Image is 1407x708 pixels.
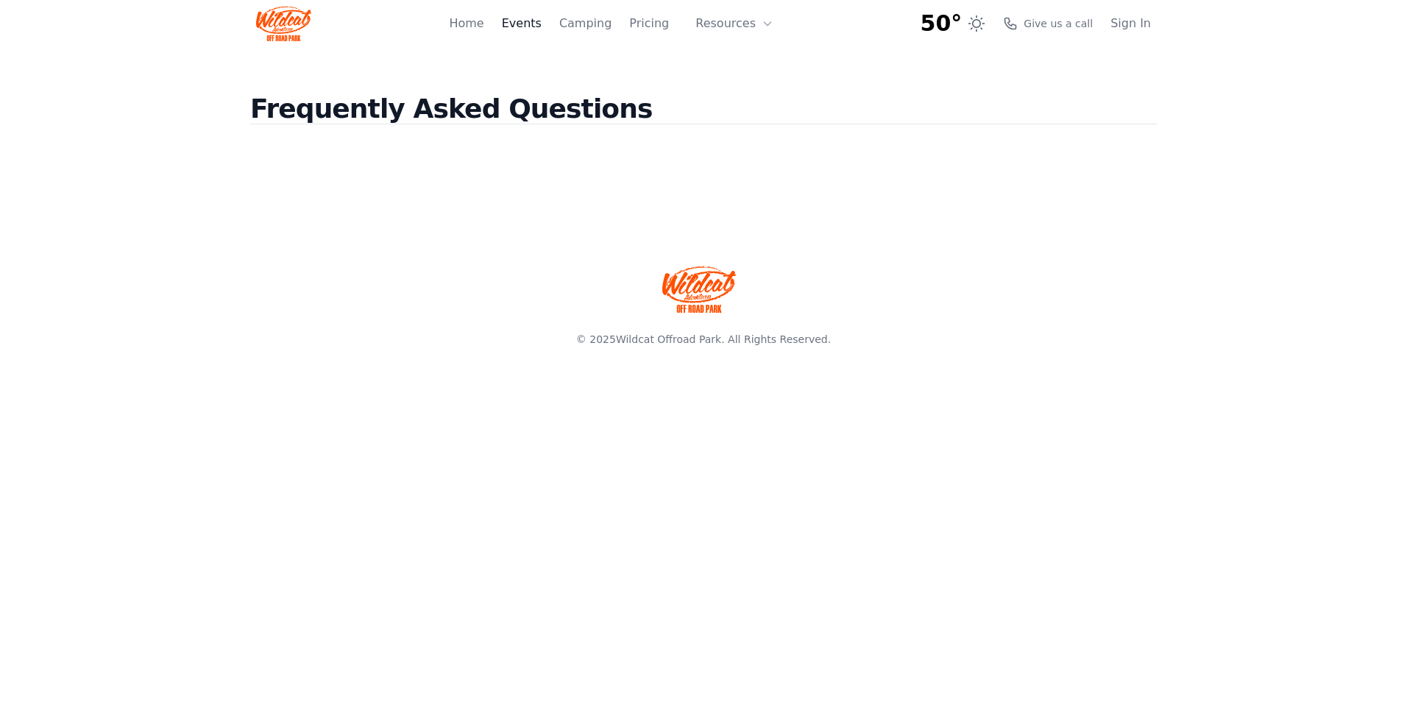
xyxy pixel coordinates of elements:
a: Home [449,15,483,32]
h2: Frequently Asked Questions [250,94,1157,148]
a: Events [502,15,542,32]
img: Wildcat Offroad park [662,266,736,313]
span: Give us a call [1024,16,1093,31]
a: Camping [559,15,612,32]
a: Pricing [629,15,669,32]
span: 50° [921,10,963,37]
a: Give us a call [1003,16,1093,31]
a: Wildcat Offroad Park [616,333,721,345]
span: © 2025 . All Rights Reserved. [576,333,831,345]
a: Sign In [1110,15,1151,32]
img: Wildcat Logo [256,6,311,41]
button: Resources [687,9,782,38]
